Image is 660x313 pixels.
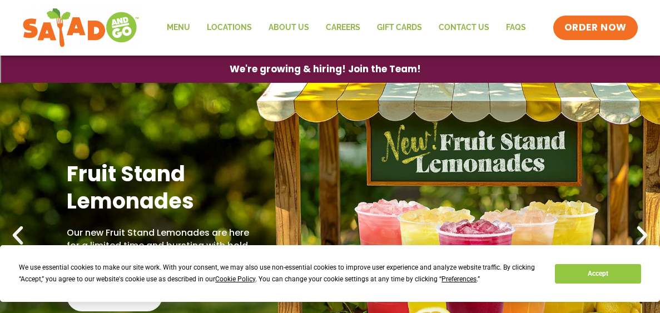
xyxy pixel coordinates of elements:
button: Accept [555,264,641,284]
span: Cookie Policy [215,275,255,283]
a: FAQs [498,15,534,41]
h2: Fruit Stand Lemonades [67,160,262,215]
img: new-SAG-logo-768×292 [22,6,140,50]
span: Preferences [441,275,477,283]
nav: Menu [158,15,534,41]
div: We use essential cookies to make our site work. With your consent, we may also use non-essential ... [19,262,542,285]
a: Careers [317,15,369,41]
a: Locations [199,15,260,41]
div: Next slide [630,223,654,248]
a: Contact Us [430,15,498,41]
p: Our new Fruit Stand Lemonades are here for a limited time and bursting with bold, sun-ripened fla... [67,227,262,264]
a: About Us [260,15,317,41]
a: Menu [158,15,199,41]
a: GIFT CARDS [369,15,430,41]
span: ORDER NOW [564,21,627,34]
div: Previous slide [6,223,30,248]
a: ORDER NOW [553,16,638,40]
